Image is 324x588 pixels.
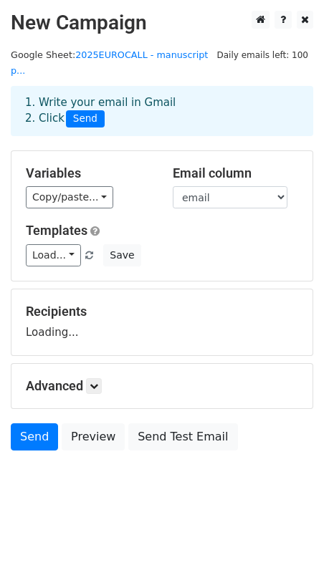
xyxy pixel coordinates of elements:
h2: New Campaign [11,11,313,35]
a: Copy/paste... [26,186,113,208]
a: Templates [26,223,87,238]
a: Load... [26,244,81,266]
div: 1. Write your email in Gmail 2. Click [14,95,310,127]
h5: Email column [173,165,298,181]
span: Send [66,110,105,127]
a: 2025EUROCALL - manuscript p... [11,49,208,77]
small: Google Sheet: [11,49,208,77]
span: Daily emails left: 100 [211,47,313,63]
button: Save [103,244,140,266]
a: Daily emails left: 100 [211,49,313,60]
h5: Advanced [26,378,298,394]
h5: Recipients [26,304,298,319]
a: Preview [62,423,125,450]
a: Send Test Email [128,423,237,450]
div: Loading... [26,304,298,341]
h5: Variables [26,165,151,181]
a: Send [11,423,58,450]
